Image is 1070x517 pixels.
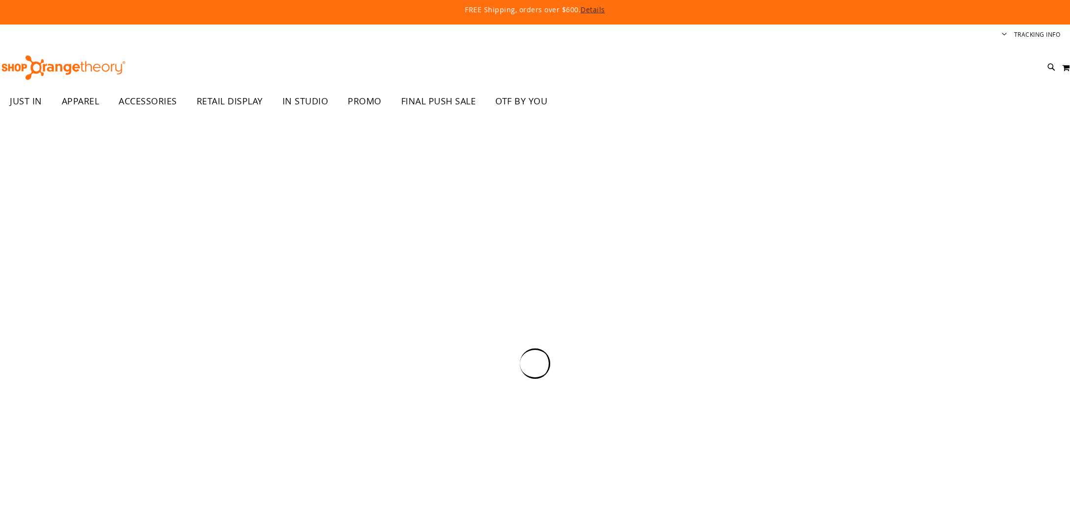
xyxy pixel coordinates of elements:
a: OTF BY YOU [485,90,557,113]
span: IN STUDIO [282,90,329,112]
a: RETAIL DISPLAY [187,90,273,113]
span: PROMO [348,90,382,112]
a: IN STUDIO [273,90,338,113]
a: APPAREL [52,90,109,113]
span: APPAREL [62,90,100,112]
span: ACCESSORIES [119,90,177,112]
a: Details [581,5,605,14]
button: Account menu [1002,30,1007,40]
a: PROMO [338,90,391,113]
a: ACCESSORIES [109,90,187,113]
span: JUST IN [10,90,42,112]
a: FINAL PUSH SALE [391,90,486,113]
a: Tracking Info [1014,30,1061,39]
span: FINAL PUSH SALE [401,90,476,112]
span: OTF BY YOU [495,90,547,112]
p: FREE Shipping, orders over $600. [241,5,829,15]
span: RETAIL DISPLAY [197,90,263,112]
